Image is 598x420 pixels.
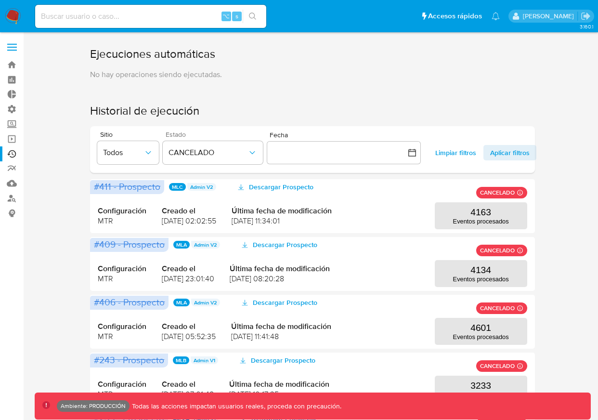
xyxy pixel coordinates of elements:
button: search-icon [243,10,262,23]
a: Salir [581,11,591,21]
span: Accesos rápidos [428,11,482,21]
p: facundoagustin.borghi@mercadolibre.com [523,12,577,21]
a: Notificaciones [492,12,500,20]
p: Todas las acciones impactan usuarios reales, proceda con precaución. [130,402,341,411]
span: ⌥ [222,12,230,21]
span: s [235,12,238,21]
input: Buscar usuario o caso... [35,10,266,23]
p: Ambiente: PRODUCCIÓN [61,404,126,408]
